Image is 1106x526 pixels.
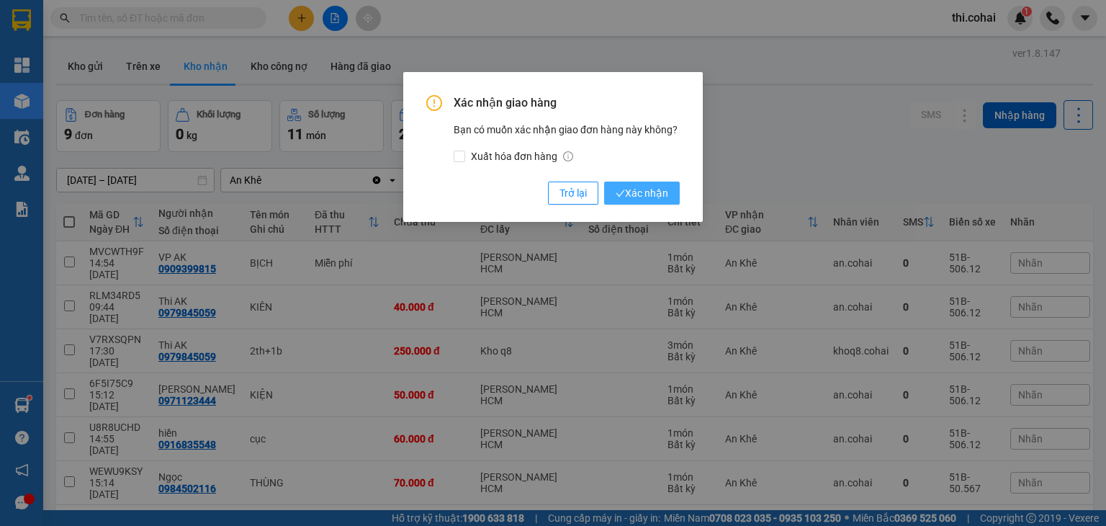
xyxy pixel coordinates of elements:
[454,122,680,164] div: Bạn có muốn xác nhận giao đơn hàng này không?
[465,148,579,164] span: Xuất hóa đơn hàng
[563,151,573,161] span: info-circle
[616,185,668,201] span: Xác nhận
[548,182,598,205] button: Trở lại
[454,95,680,111] span: Xác nhận giao hàng
[559,185,587,201] span: Trở lại
[604,182,680,205] button: checkXác nhận
[616,189,625,198] span: check
[426,95,442,111] span: exclamation-circle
